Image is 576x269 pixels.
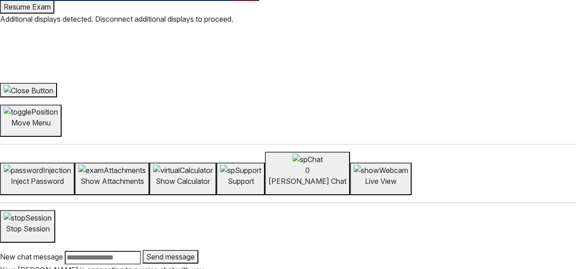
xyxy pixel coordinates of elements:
[4,176,71,187] p: Inject Password
[149,163,216,195] button: Show Calculator
[146,252,195,261] span: Send message
[78,176,146,187] p: Show Attachments
[153,165,213,176] img: virtualCalculator
[4,223,52,234] p: Stop Session
[350,163,412,195] button: Live View
[75,163,149,195] button: Show Attachments
[220,176,261,187] p: Support
[354,176,408,187] p: Live View
[4,117,58,128] p: Move Menu
[4,85,53,96] img: Close Button
[4,106,58,117] img: togglePosition
[143,250,198,264] button: Send message
[293,154,323,165] img: spChat
[269,176,346,187] p: [PERSON_NAME] Chat
[153,176,213,187] p: Show Calculator
[269,165,346,176] div: 0
[4,165,71,176] img: passwordInjection
[220,165,261,176] img: spSupport
[265,152,350,195] button: spChat0[PERSON_NAME] Chat
[354,165,408,176] img: showWebcam
[78,165,146,176] img: examAttachments
[216,163,265,195] button: Support
[4,212,52,223] img: stopSession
